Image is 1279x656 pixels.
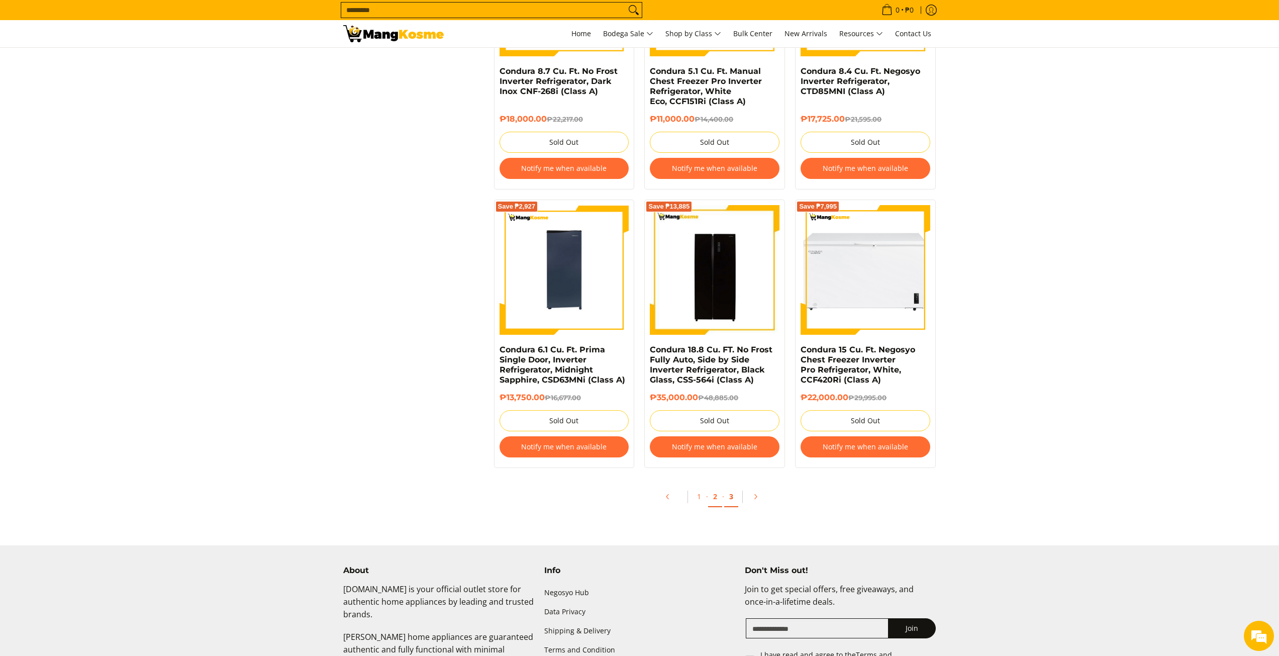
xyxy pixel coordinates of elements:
[500,158,629,179] button: Notify me when available
[650,345,772,385] a: Condura 18.8 Cu. FT. No Frost Fully Auto, Side by Side Inverter Refrigerator, Black Glass, CSS-56...
[801,66,920,96] a: Condura 8.4 Cu. Ft. Negosyo Inverter Refrigerator, CTD85MNI (Class A)
[547,115,583,123] del: ₱22,217.00
[706,492,708,501] span: ·
[500,114,629,124] h6: ₱18,000.00
[801,114,930,124] h6: ₱17,725.00
[845,115,881,123] del: ₱21,595.00
[801,436,930,457] button: Notify me when available
[650,410,779,431] button: Sold Out
[648,204,690,210] span: Save ₱13,885
[544,566,735,576] h4: Info
[801,345,915,385] a: Condura 15 Cu. Ft. Negosyo Chest Freezer Inverter Pro Refrigerator, White, CCF420Ri (Class A)
[890,20,936,47] a: Contact Us
[343,25,444,42] img: Bodega Sale Refrigerator l Mang Kosme: Home Appliances Warehouse Sale | Page 2
[544,622,735,641] a: Shipping & Delivery
[343,583,534,630] p: [DOMAIN_NAME] is your official outlet store for authentic home appliances by leading and trusted ...
[722,492,724,501] span: ·
[839,28,883,40] span: Resources
[745,583,936,618] p: Join to get special offers, free giveaways, and once-in-a-lifetime deals.
[571,29,591,38] span: Home
[708,487,722,507] a: 2
[894,7,901,14] span: 0
[665,28,721,40] span: Shop by Class
[500,66,618,96] a: Condura 8.7 Cu. Ft. No Frost Inverter Refrigerator, Dark Inox CNF-268i (Class A)
[888,618,936,638] button: Join
[650,66,762,106] a: Condura 5.1 Cu. Ft. Manual Chest Freezer Pro Inverter Refrigerator, White Eco, CCF151Ri (Class A)
[660,20,726,47] a: Shop by Class
[728,20,777,47] a: Bulk Center
[801,227,930,313] img: Condura 15 Cu. Ft. Negosyo Chest Freezer Inverter Pro Refrigerator, White, CCF420Ri (Class A)
[626,3,642,18] button: Search
[650,393,779,403] h6: ₱35,000.00
[801,410,930,431] button: Sold Out
[500,132,629,153] button: Sold Out
[603,28,653,40] span: Bodega Sale
[801,158,930,179] button: Notify me when available
[650,158,779,179] button: Notify me when available
[650,205,779,335] img: Condura 18.8 Cu. FT. No Frost Fully Auto, Side by Side Inverter Refrigerator, Black Glass, CSS-56...
[878,5,917,16] span: •
[834,20,888,47] a: Resources
[698,394,738,402] del: ₱48,885.00
[801,393,930,403] h6: ₱22,000.00
[500,393,629,403] h6: ₱13,750.00
[848,394,887,402] del: ₱29,995.00
[454,20,936,47] nav: Main Menu
[650,132,779,153] button: Sold Out
[566,20,596,47] a: Home
[733,29,772,38] span: Bulk Center
[799,204,837,210] span: Save ₱7,995
[895,29,931,38] span: Contact Us
[692,487,706,506] a: 1
[489,483,941,515] ul: Pagination
[500,410,629,431] button: Sold Out
[498,204,536,210] span: Save ₱2,927
[650,114,779,124] h6: ₱11,000.00
[784,29,827,38] span: New Arrivals
[598,20,658,47] a: Bodega Sale
[724,487,738,507] a: 3
[904,7,915,14] span: ₱0
[544,583,735,602] a: Negosyo Hub
[545,394,581,402] del: ₱16,677.00
[343,566,534,576] h4: About
[801,132,930,153] button: Sold Out
[779,20,832,47] a: New Arrivals
[745,566,936,576] h4: Don't Miss out!
[500,345,625,385] a: Condura 6.1 Cu. Ft. Prima Single Door, Inverter Refrigerator, Midnight Sapphire, CSD63MNi (Class A)
[650,436,779,457] button: Notify me when available
[500,436,629,457] button: Notify me when available
[695,115,733,123] del: ₱14,400.00
[500,207,629,333] img: condura-6.3-cubic-feet-prima-single-door-inverter-refrigerator-full-view-mang-kosme
[544,603,735,622] a: Data Privacy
